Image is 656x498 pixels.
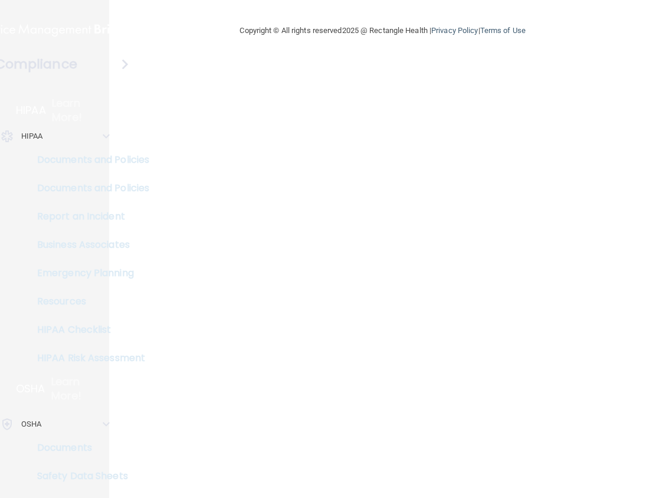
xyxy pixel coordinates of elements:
[8,154,169,166] p: Documents and Policies
[8,239,169,251] p: Business Associates
[168,12,598,50] div: Copyright © All rights reserved 2025 @ Rectangle Health | |
[21,417,41,431] p: OSHA
[8,296,169,307] p: Resources
[480,26,526,35] a: Terms of Use
[16,382,45,396] p: OSHA
[8,442,169,454] p: Documents
[21,129,43,143] p: HIPAA
[8,352,169,364] p: HIPAA Risk Assessment
[8,211,169,222] p: Report an Incident
[431,26,478,35] a: Privacy Policy
[51,375,110,403] p: Learn More!
[52,96,110,125] p: Learn More!
[16,103,46,117] p: HIPAA
[8,470,169,482] p: Safety Data Sheets
[8,324,169,336] p: HIPAA Checklist
[8,267,169,279] p: Emergency Planning
[8,182,169,194] p: Documents and Policies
